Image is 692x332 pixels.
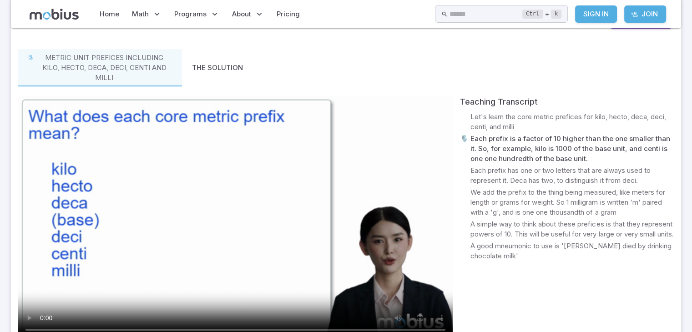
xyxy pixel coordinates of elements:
[132,9,149,19] span: Math
[470,112,674,132] p: Let's learn the core metric prefices for kilo, hecto, deca, deci, centi, and milli
[470,241,674,261] p: A good mneumonic to use is '[PERSON_NAME] died by drinking chocolate milk'
[470,187,674,217] p: We add the prefix to the thing being measured, like meters for length or grams for weight. So 1 m...
[522,10,543,19] kbd: Ctrl
[470,166,674,186] p: Each prefix has one or two letters that are always used to represent it. Deca has two, to disting...
[551,10,561,19] kbd: k
[232,9,251,19] span: About
[470,134,674,164] p: Each prefix is a factor of 10 higher than the one smaller than it. So, for example, kilo is 1000 ...
[460,96,674,108] div: Teaching Transcript
[97,4,122,25] a: Home
[460,134,469,164] p: 🎙️
[274,4,303,25] a: Pricing
[174,9,207,19] span: Programs
[470,219,674,239] p: A simple way to think about these prefices is that they represent powers of 10. This will be usef...
[575,5,617,23] a: Sign In
[36,53,172,83] p: Metric unit prefices including kilo, hecto, deca, deci, centi and milli
[182,49,253,86] button: The Solution
[522,9,561,20] div: +
[624,5,666,23] a: Join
